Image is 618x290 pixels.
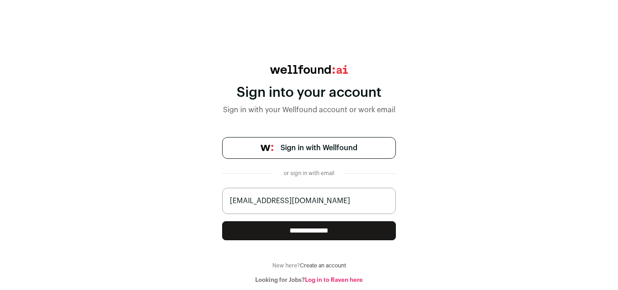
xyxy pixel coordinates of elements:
a: Sign in with Wellfound [222,137,396,159]
a: Create an account [300,263,346,268]
img: wellfound:ai [270,65,348,74]
div: Sign in with your Wellfound account or work email [222,105,396,115]
input: name@work-email.com [222,188,396,214]
div: Sign into your account [222,85,396,101]
span: Sign in with Wellfound [280,143,357,153]
div: New here? [222,262,396,269]
div: Looking for Jobs? [222,276,396,284]
div: or sign in with email [280,170,338,177]
a: Log in to Raven here [305,277,363,283]
img: wellfound-symbol-flush-black-fb3c872781a75f747ccb3a119075da62bfe97bd399995f84a933054e44a575c4.png [261,145,273,151]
